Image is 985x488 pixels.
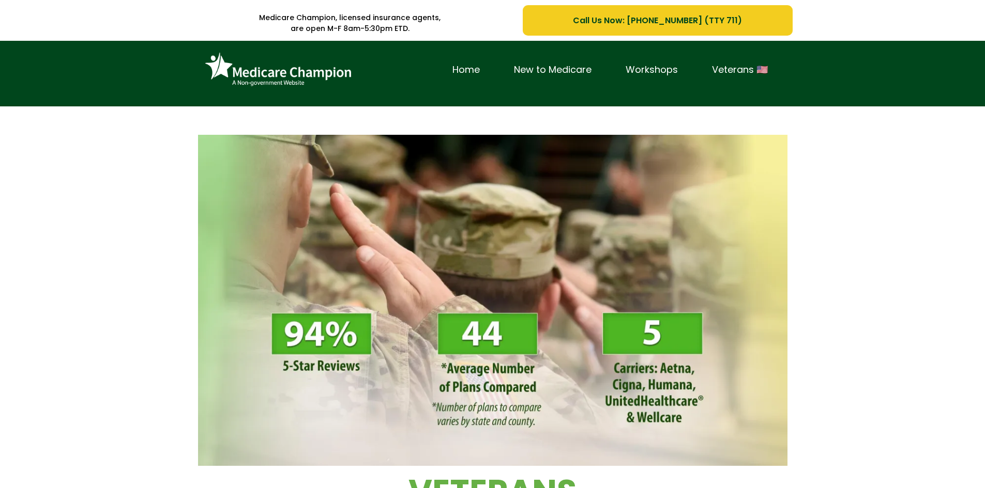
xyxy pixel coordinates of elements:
span: Call Us Now: [PHONE_NUMBER] (TTY 711) [573,14,742,27]
img: Brand Logo [201,49,356,91]
p: Medicare Champion, licensed insurance agents, [193,12,508,23]
a: New to Medicare [497,62,609,78]
a: Workshops [609,62,695,78]
a: Call Us Now: 1-833-823-1990 (TTY 711) [523,5,792,36]
a: Veterans 🇺🇸 [695,62,785,78]
p: are open M-F 8am-5:30pm ETD. [193,23,508,34]
a: Home [435,62,497,78]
